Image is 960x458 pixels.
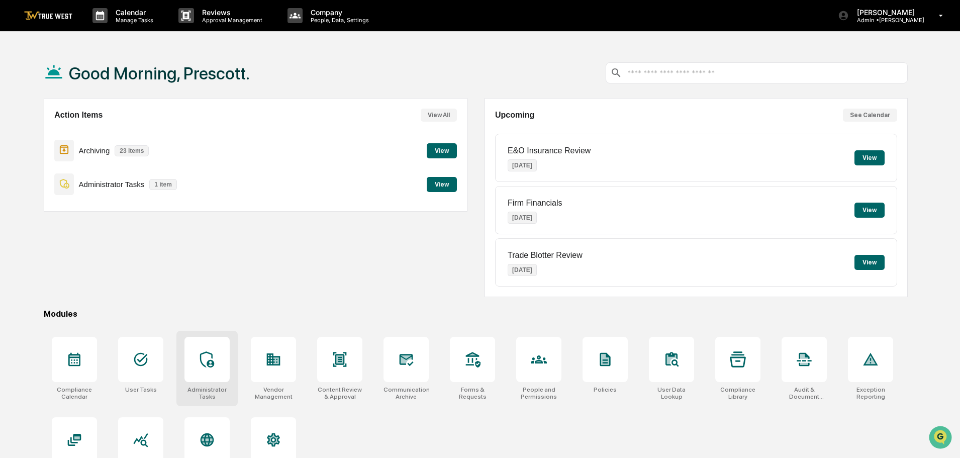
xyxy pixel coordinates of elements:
p: Reviews [194,8,267,17]
iframe: Open customer support [928,425,955,452]
div: Administrator Tasks [184,386,230,400]
p: [DATE] [508,159,537,171]
p: [DATE] [508,212,537,224]
div: Forms & Requests [450,386,495,400]
a: 🗄️Attestations [69,123,129,141]
p: How can we help? [10,21,183,37]
div: Modules [44,309,908,319]
p: People, Data, Settings [303,17,374,24]
div: Exception Reporting [848,386,893,400]
a: 🔎Data Lookup [6,142,67,160]
button: View [427,143,457,158]
p: [DATE] [508,264,537,276]
div: Vendor Management [251,386,296,400]
button: Start new chat [171,80,183,92]
a: 🖐️Preclearance [6,123,69,141]
div: People and Permissions [516,386,561,400]
button: View [427,177,457,192]
button: See Calendar [843,109,897,122]
p: 1 item [149,179,177,190]
h2: Action Items [54,111,103,120]
span: Data Lookup [20,146,63,156]
span: Attestations [83,127,125,137]
a: View [427,145,457,155]
h1: Good Morning, Prescott. [69,63,250,83]
div: Compliance Library [715,386,760,400]
button: View [854,203,885,218]
p: Administrator Tasks [79,180,145,189]
div: 🔎 [10,147,18,155]
button: View [854,255,885,270]
p: 23 items [115,145,149,156]
h2: Upcoming [495,111,534,120]
div: 🗄️ [73,128,81,136]
img: logo [24,11,72,21]
p: Approval Management [194,17,267,24]
span: Preclearance [20,127,65,137]
p: Manage Tasks [108,17,158,24]
div: Audit & Document Logs [782,386,827,400]
p: Firm Financials [508,199,562,208]
p: [PERSON_NAME] [849,8,924,17]
div: User Data Lookup [649,386,694,400]
p: Archiving [79,146,110,155]
div: We're available if you need us! [34,87,127,95]
div: Content Review & Approval [317,386,362,400]
p: E&O Insurance Review [508,146,591,155]
div: Policies [594,386,617,393]
p: Calendar [108,8,158,17]
a: Powered byPylon [71,170,122,178]
div: Start new chat [34,77,165,87]
p: Company [303,8,374,17]
a: View [427,179,457,189]
div: Compliance Calendar [52,386,97,400]
div: 🖐️ [10,128,18,136]
div: Communications Archive [383,386,429,400]
img: 1746055101610-c473b297-6a78-478c-a979-82029cc54cd1 [10,77,28,95]
p: Admin • [PERSON_NAME] [849,17,924,24]
p: Trade Blotter Review [508,251,583,260]
span: Pylon [100,170,122,178]
button: View All [421,109,457,122]
div: User Tasks [125,386,157,393]
button: View [854,150,885,165]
